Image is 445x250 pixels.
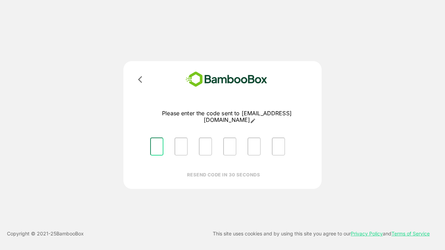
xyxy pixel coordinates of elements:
a: Terms of Service [391,231,430,236]
img: bamboobox [176,69,277,89]
p: Please enter the code sent to [EMAIL_ADDRESS][DOMAIN_NAME] [145,110,309,124]
input: Please enter OTP character 2 [175,137,188,156]
input: Please enter OTP character 1 [150,137,163,156]
input: Please enter OTP character 4 [223,137,236,156]
p: Copyright © 2021- 25 BambooBox [7,230,84,238]
p: This site uses cookies and by using this site you agree to our and [213,230,430,238]
input: Please enter OTP character 6 [272,137,285,156]
input: Please enter OTP character 5 [248,137,261,156]
a: Privacy Policy [351,231,383,236]
input: Please enter OTP character 3 [199,137,212,156]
